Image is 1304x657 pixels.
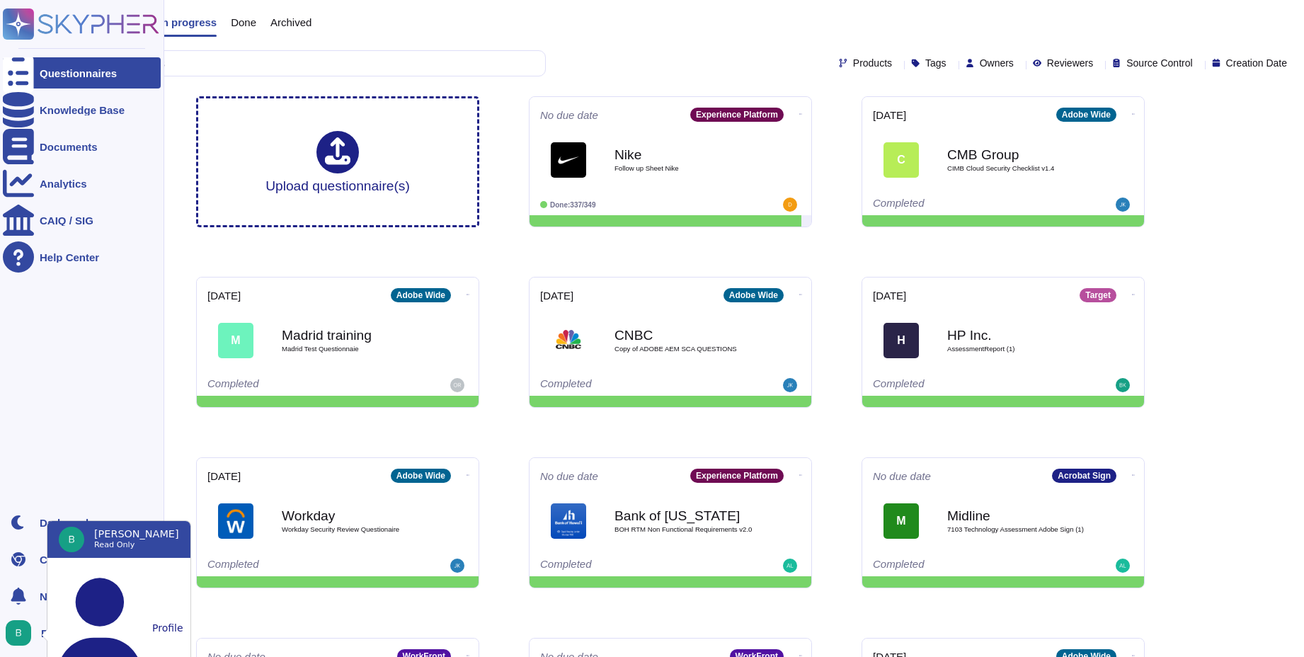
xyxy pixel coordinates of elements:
[551,503,586,539] img: Logo
[853,58,892,68] span: Products
[40,591,104,602] span: Notifications
[3,241,161,273] a: Help Center
[3,544,161,575] a: Chrome Extension
[40,518,95,528] div: Dark mode
[40,554,134,565] div: Chrome Extension
[3,131,161,162] a: Documents
[282,328,423,342] b: Madrid training
[40,68,117,79] div: Questionnaires
[614,328,756,342] b: CNBC
[614,165,756,172] span: Follow up Sheet Nike
[450,378,464,392] img: user
[207,471,241,481] span: [DATE]
[41,628,74,639] span: Profile
[614,509,756,522] b: Bank of [US_STATE]
[6,620,31,646] img: user
[94,528,179,539] span: [PERSON_NAME]
[550,201,596,209] span: Done: 337/349
[3,168,161,199] a: Analytics
[1116,559,1130,573] img: user
[873,378,1046,392] div: Completed
[883,503,919,539] div: M
[40,105,125,115] div: Knowledge Base
[947,345,1089,353] span: AssessmentReport (1)
[947,328,1089,342] b: HP Inc.
[207,378,381,392] div: Completed
[207,559,381,573] div: Completed
[925,58,946,68] span: Tags
[614,148,756,161] b: Nike
[391,469,451,483] div: Adobe Wide
[614,526,756,533] span: BOH RTM Non Functional Requirements v2.0
[450,559,464,573] img: user
[947,509,1089,522] b: Midline
[783,378,797,392] img: user
[3,57,161,88] a: Questionnaires
[391,288,451,302] div: Adobe Wide
[873,471,931,481] span: No due date
[1052,469,1116,483] div: Acrobat Sign
[551,323,586,358] img: Logo
[218,323,253,358] div: M
[231,17,256,28] span: Done
[690,108,784,122] div: Experience Platform
[783,559,797,573] img: user
[3,205,161,236] a: CAIQ / SIG
[540,378,714,392] div: Completed
[873,559,1046,573] div: Completed
[56,51,545,76] input: Search by keywords
[873,110,906,120] span: [DATE]
[1116,198,1130,212] img: user
[1047,58,1093,68] span: Reviewers
[40,178,87,189] div: Analytics
[551,142,586,178] img: Logo
[270,17,311,28] span: Archived
[159,17,217,28] span: In progress
[690,469,784,483] div: Experience Platform
[1056,108,1116,122] div: Adobe Wide
[207,290,241,301] span: [DATE]
[94,539,179,551] div: Read Only
[59,527,84,552] img: user
[883,323,919,358] div: H
[947,165,1089,172] span: CIMB Cloud Security Checklist v1.4
[218,503,253,539] img: Logo
[873,198,1046,212] div: Completed
[40,215,93,226] div: CAIQ / SIG
[40,142,98,152] div: Documents
[540,559,714,573] div: Completed
[540,471,598,481] span: No due date
[265,131,410,193] div: Upload questionnaire(s)
[282,345,423,353] span: Madrid Test Questionnaie
[3,617,41,649] button: user
[1226,58,1287,68] span: Creation Date
[1080,288,1116,302] div: Target
[614,345,756,353] span: Copy of ADOBE AEM SCA QUESTIONS
[540,290,573,301] span: [DATE]
[783,198,797,212] img: user
[883,142,919,178] div: C
[1126,58,1192,68] span: Source Control
[980,58,1014,68] span: Owners
[1116,378,1130,392] img: user
[3,94,161,125] a: Knowledge Base
[282,526,423,533] span: Workday Security Review Questionaire
[724,288,784,302] div: Adobe Wide
[540,110,598,120] span: No due date
[947,526,1089,533] span: 7103 Technology Assessment Adobe Sign (1)
[947,148,1089,161] b: CMB Group
[282,509,423,522] b: Workday
[40,252,99,263] div: Help Center
[873,290,906,301] span: [DATE]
